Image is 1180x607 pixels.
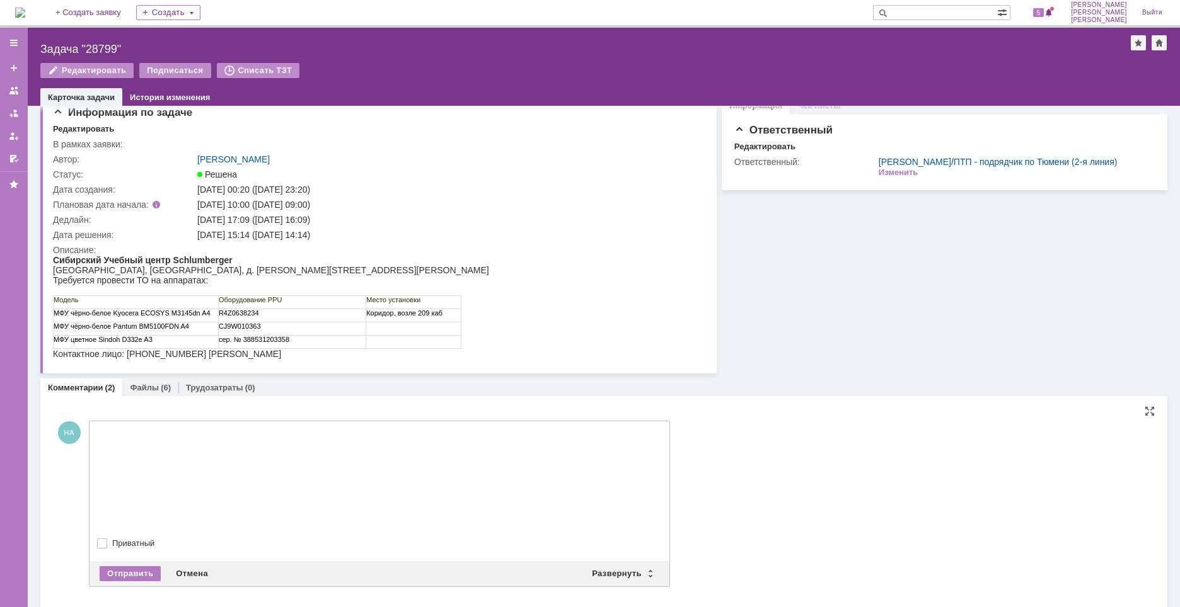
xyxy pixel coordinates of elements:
td: сер. № 388531203358 [165,81,313,94]
span: 5 [1033,8,1044,17]
div: Автор: [53,154,195,164]
span: [PERSON_NAME] [1071,9,1127,16]
div: Дата решения: [53,230,195,240]
div: Задача "28799" [40,43,1131,55]
td: Модель [1,41,166,54]
a: Мои заявки [4,126,24,146]
div: В рамках заявки: [53,139,195,149]
a: Комментарии [48,383,103,392]
div: Ответственный: [734,157,876,167]
div: Сделать домашней страницей [1152,35,1167,50]
div: (6) [161,383,171,392]
a: Перейти на домашнюю страницу [15,8,25,18]
div: / [879,157,1118,167]
a: [PERSON_NAME] [197,154,270,164]
td: Место установки [313,41,408,54]
span: НА [58,421,81,444]
div: Редактировать [734,142,795,152]
span: [PERSON_NAME] [1071,16,1127,24]
img: logo [15,8,25,18]
div: (0) [245,383,255,392]
span: Информация по задаче [53,106,192,118]
span: [PERSON_NAME] [1071,1,1127,9]
div: Изменить [879,167,918,178]
a: Трудозатраты [186,383,243,392]
div: Добавить в избранное [1131,35,1146,50]
div: [DATE] 15:14 ([DATE] 14:14) [197,230,697,240]
td: МФУ цветное Sindoh D332e A3 [1,81,166,94]
div: [DATE] 00:20 ([DATE] 23:20) [197,184,697,195]
div: Редактировать [53,124,114,134]
span: Ответственный [734,124,833,136]
div: На всю страницу [1145,406,1155,416]
td: Коридор, возле 209 каб [313,54,408,67]
label: Приватный [112,538,659,548]
a: Мои согласования [4,149,24,169]
td: Оборудование PPU [165,41,313,54]
span: Решена [197,169,237,179]
a: Файлы [130,383,159,392]
a: Создать заявку [4,58,24,78]
a: [PERSON_NAME] [879,157,951,167]
div: Статус: [53,169,195,179]
div: [DATE] 10:00 ([DATE] 09:00) [197,200,697,210]
td: R4Z0638234 [165,54,313,67]
div: Плановая дата начала: [53,200,180,210]
div: Дедлайн: [53,215,195,225]
div: Создать [136,5,200,20]
a: История изменения [130,93,210,102]
a: Заявки в моей ответственности [4,103,24,123]
td: МФУ чёрно-белое Kyocera ECOSYS M3145dn A4 [1,54,166,67]
span: Расширенный поиск [997,6,1010,18]
a: ПТП - подрядчик по Тюмени (2-я линия) [954,157,1118,167]
td: МФУ чёрно-белое Pantum BM5100FDN A4 [1,67,166,81]
td: CJ9W010363 [165,67,313,81]
a: Карточка задачи [48,93,115,102]
div: Описание: [53,245,700,255]
div: Дата создания: [53,184,195,195]
div: [DATE] 17:09 ([DATE] 16:09) [197,215,697,225]
div: (2) [105,383,115,392]
a: Заявки на командах [4,81,24,101]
